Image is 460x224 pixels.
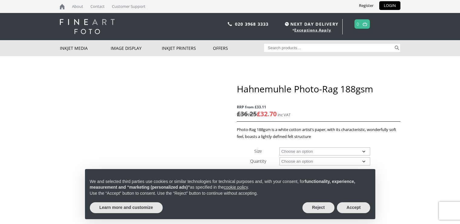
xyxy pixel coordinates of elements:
[302,202,334,213] button: Reject
[237,110,240,118] span: £
[283,21,338,27] span: NEXT DAY DELIVERY
[90,179,355,190] strong: functionality, experience, measurement and “marketing (personalized ads)”
[254,148,262,154] label: Size
[285,22,289,26] img: time.svg
[257,110,260,118] span: £
[237,83,400,94] h1: Hahnemuhle Photo-Rag 188gsm
[337,202,370,213] button: Accept
[60,40,111,56] a: Inkjet Media
[237,110,257,118] bdi: 36.25
[90,179,370,190] p: We and selected third parties use cookies or similar technologies for technical purposes and, wit...
[379,1,400,10] a: LOGIN
[235,21,269,27] a: 020 3968 3333
[363,22,367,26] img: basket.svg
[90,190,370,197] p: Use the “Accept” button to consent. Use the “Reject” button to continue without accepting.
[162,40,213,56] a: Inkjet Printers
[80,164,380,224] div: Notice
[294,27,331,33] a: Exceptions Apply
[257,110,277,118] bdi: 32.70
[224,185,248,190] a: cookie policy
[111,40,162,56] a: Image Display
[90,202,163,213] button: Learn more and customize
[264,44,393,52] input: Search products…
[237,126,400,140] p: Photo-Rag 188gsm is a white cotton artist’s paper, with its characteristic, wonderfully soft feel...
[213,40,264,56] a: Offers
[60,19,115,34] img: logo-white.svg
[354,1,378,10] a: Register
[250,158,266,164] label: Quantity
[228,22,232,26] img: phone.svg
[393,44,400,52] button: Search
[237,104,400,110] span: RRP from £33.11
[357,20,359,28] a: 0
